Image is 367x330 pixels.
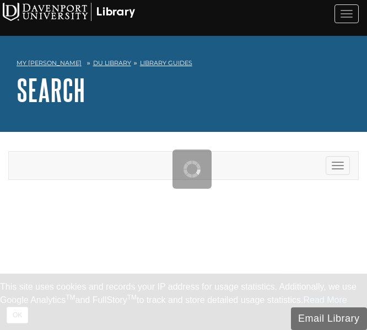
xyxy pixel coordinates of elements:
[17,58,82,68] a: My [PERSON_NAME]
[17,56,350,73] nav: breadcrumb
[127,294,137,301] sup: TM
[140,59,192,67] a: Library Guides
[17,73,350,107] h1: Search
[304,295,347,305] a: Read More
[66,294,75,301] sup: TM
[183,161,201,178] img: Working...
[3,3,135,21] img: Davenport University Logo
[291,307,367,330] button: Email Library
[7,307,28,323] button: Close
[93,59,131,67] a: DU Library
